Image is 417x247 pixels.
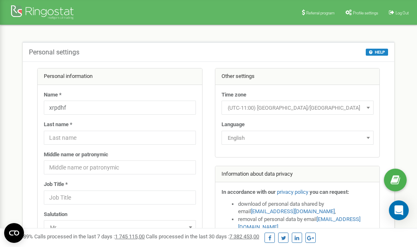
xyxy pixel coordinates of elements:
[215,166,380,183] div: Information about data privacy
[146,233,259,240] span: Calls processed in the last 30 days :
[222,189,276,195] strong: In accordance with our
[310,189,349,195] strong: you can request:
[353,11,378,15] span: Profile settings
[34,233,145,240] span: Calls processed in the last 7 days :
[44,121,72,129] label: Last name *
[229,233,259,240] u: 7 382 453,00
[222,121,245,129] label: Language
[222,131,374,145] span: English
[366,49,388,56] button: HELP
[47,222,193,233] span: Mr.
[29,49,79,56] h5: Personal settings
[389,200,409,220] div: Open Intercom Messenger
[44,101,196,115] input: Name
[44,220,196,234] span: Mr.
[238,200,374,216] li: download of personal data shared by email ,
[251,208,335,214] a: [EMAIL_ADDRESS][DOMAIN_NAME]
[277,189,308,195] a: privacy policy
[4,223,24,243] button: Open CMP widget
[396,11,409,15] span: Log Out
[215,68,380,85] div: Other settings
[44,191,196,205] input: Job Title
[222,101,374,115] span: (UTC-11:00) Pacific/Midway
[44,91,62,99] label: Name *
[38,68,202,85] div: Personal information
[224,132,371,144] span: English
[44,211,67,219] label: Salutation
[306,11,335,15] span: Referral program
[44,181,68,188] label: Job Title *
[44,160,196,174] input: Middle name or patronymic
[44,131,196,145] input: Last name
[222,91,246,99] label: Time zone
[238,216,374,231] li: removal of personal data by email ,
[44,151,108,159] label: Middle name or patronymic
[224,102,371,114] span: (UTC-11:00) Pacific/Midway
[115,233,145,240] u: 1 745 115,00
